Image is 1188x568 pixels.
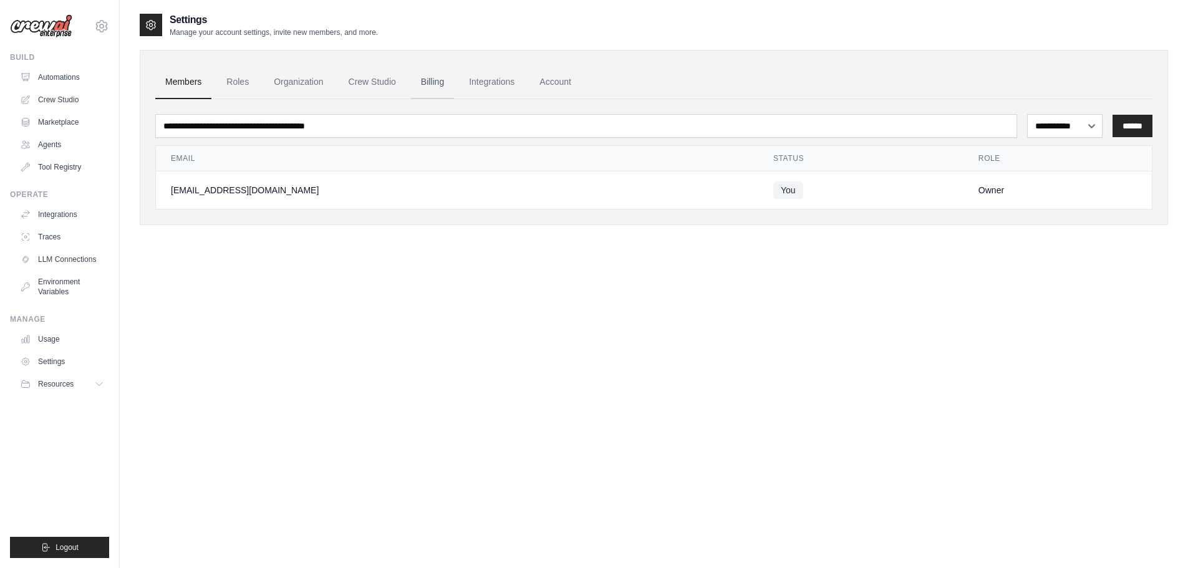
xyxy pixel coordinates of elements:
a: Settings [15,352,109,372]
div: Build [10,52,109,62]
button: Resources [15,374,109,394]
div: Manage [10,314,109,324]
a: Roles [216,65,259,99]
a: Automations [15,67,109,87]
span: You [773,181,803,199]
a: Agents [15,135,109,155]
a: Marketplace [15,112,109,132]
img: Logo [10,14,72,38]
p: Manage your account settings, invite new members, and more. [170,27,378,37]
th: Status [758,146,963,171]
h2: Settings [170,12,378,27]
a: Crew Studio [339,65,406,99]
span: Logout [56,542,79,552]
a: Account [529,65,581,99]
a: Traces [15,227,109,247]
a: Usage [15,329,109,349]
a: Tool Registry [15,157,109,177]
a: Integrations [15,205,109,224]
div: Operate [10,190,109,200]
a: Members [155,65,211,99]
div: [EMAIL_ADDRESS][DOMAIN_NAME] [171,184,743,196]
th: Email [156,146,758,171]
a: LLM Connections [15,249,109,269]
a: Organization [264,65,333,99]
a: Environment Variables [15,272,109,302]
a: Crew Studio [15,90,109,110]
button: Logout [10,537,109,558]
a: Billing [411,65,454,99]
a: Integrations [459,65,524,99]
div: Owner [978,184,1137,196]
span: Resources [38,379,74,389]
th: Role [963,146,1152,171]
